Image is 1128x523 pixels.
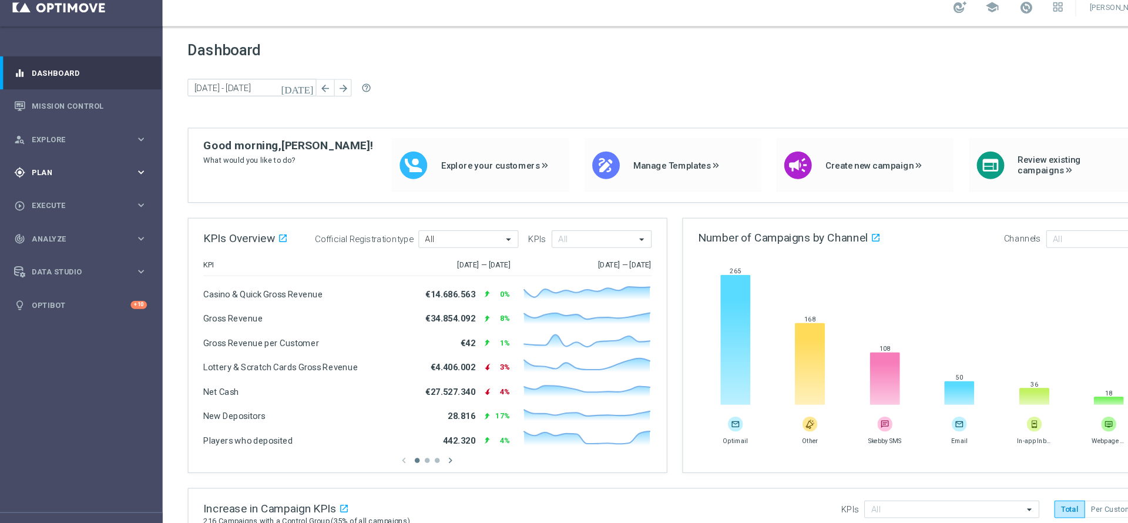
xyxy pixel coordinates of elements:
[30,263,127,270] span: Data Studio
[14,281,138,313] div: Optibot
[127,198,138,209] i: keyboard_arrow_right
[14,230,24,240] i: track_changes
[30,63,138,95] a: Dashboard
[127,167,138,178] i: keyboard_arrow_right
[13,199,139,209] button: play_circle_outline Execute keyboard_arrow_right
[1080,11,1093,24] span: keyboard_arrow_down
[14,261,127,271] div: Data Studio
[13,261,139,271] button: Data Studio keyboard_arrow_right
[13,293,139,302] button: lightbulb Optibot +10
[14,136,127,147] div: Explore
[14,136,24,147] i: person_search
[127,229,138,240] i: keyboard_arrow_right
[1094,6,1116,29] div: EE
[13,137,139,146] button: person_search Explore keyboard_arrow_right
[30,169,127,176] span: Plan
[123,293,138,301] div: +10
[14,199,127,209] div: Execute
[14,167,127,178] div: Plan
[127,260,138,271] i: keyboard_arrow_right
[14,95,138,126] div: Mission Control
[14,74,24,85] i: equalizer
[127,136,138,147] i: keyboard_arrow_right
[1023,9,1094,26] a: [PERSON_NAME]keyboard_arrow_down
[14,167,24,178] i: gps_fixed
[13,106,139,115] button: Mission Control
[13,168,139,177] button: gps_fixed Plan keyboard_arrow_right
[13,75,139,84] button: equalizer Dashboard
[30,281,123,313] a: Optibot
[14,292,24,303] i: lightbulb
[30,232,127,239] span: Analyze
[30,95,138,126] a: Mission Control
[926,11,939,24] span: school
[30,138,127,145] span: Explore
[14,230,127,240] div: Analyze
[28,504,64,511] a: Settings
[30,200,127,207] span: Execute
[14,63,138,95] div: Dashboard
[13,230,139,240] button: track_changes Analyze keyboard_arrow_right
[12,502,22,513] i: settings
[14,199,24,209] i: play_circle_outline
